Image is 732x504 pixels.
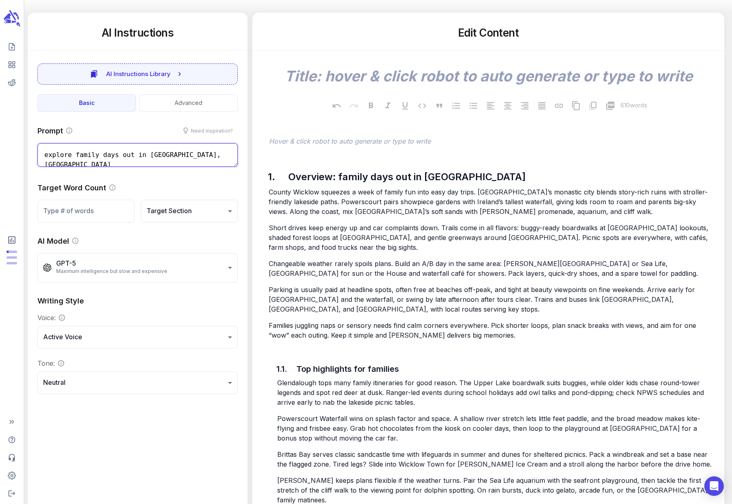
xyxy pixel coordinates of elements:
textarea: explore family days out in [GEOGRAPHIC_DATA], w [37,143,238,167]
span: Short drives keep energy up and car complaints down. Trails come in all flavors: buggy-ready boar... [269,224,710,251]
svg: Provide instructions to the AI on how to write the target section. The more specific the prompt, ... [66,127,73,134]
button: AI Instructions Library [37,63,238,85]
span: View Subscription & Usage [3,232,20,248]
span: Input Tokens: 1,541 of 960,000 monthly tokens used. These limits are based on the last model you ... [7,262,17,264]
span: Adjust your account settings [3,468,20,483]
span: Create new content [3,39,20,54]
span: Posts: 1 of 5 monthly posts used [7,251,17,253]
span: [PERSON_NAME] keeps plans flexible if the weather turns. Pair the Sea Life aquarium with the seaf... [277,476,714,504]
span: Logout [3,486,20,501]
h5: Edit Content [262,26,714,40]
div: Target Section [141,200,238,223]
div: GPT-5Maximum intelligence but slow and expensive [37,253,238,282]
span: Families juggling naps or sensory needs find calm corners everywhere. Pick shorter loops, plan sn... [269,321,698,339]
button: Advanced [139,94,238,112]
span: Powerscourt Waterfall wins on splash factor and space. A shallow river stretch lets little feet p... [277,415,700,442]
p: Tone: [37,358,55,368]
button: Basic [37,94,136,112]
div: 1.1. [276,361,290,377]
span: Changeable weather rarely spoils plans. Build an A/B day in the same area: [PERSON_NAME][GEOGRAPH... [269,260,698,277]
p: GPT-5 [56,260,167,267]
p: Prompt [37,125,63,136]
span: AI Instructions Library [106,69,171,79]
span: Contact Support [3,450,20,465]
p: Target Word Count [37,182,106,193]
span: Brittas Bay serves classic sandcastle time with lifeguards in summer and dunes for sheltered picn... [277,450,712,468]
p: AI Model [37,236,69,247]
p: 610 words [620,101,647,110]
div: 1. [267,168,282,186]
button: Need inspiration? [178,125,238,137]
span: Help Center [3,432,20,447]
span: Glendalough tops many family itineraries for good reason. The Upper Lake boardwalk suits buggies,... [277,379,706,406]
span: Expand Sidebar [3,415,20,429]
p: Voice: [37,313,56,323]
h5: AI Instructions [37,26,238,40]
div: Neutral [37,371,238,394]
div: Active Voice [37,326,238,349]
span: View your content dashboard [3,57,20,72]
span: Maximum intelligence but slow and expensive [56,267,167,275]
span: Parking is usually paid at headline spots, often free at beaches off-peak, and tight at beauty vi... [269,286,697,313]
span: Output Tokens: 971 of 120,000 monthly tokens used. These limits are based on the last model you u... [7,256,17,259]
p: Writing Style [37,295,84,306]
input: Type # of words [37,200,134,223]
div: Open Intercom Messenger [704,476,724,496]
div: Overview: family days out in [GEOGRAPHIC_DATA] [286,168,680,186]
span: View your Reddit Intelligence add-on dashboard [3,75,20,90]
svg: Select the predominent voice of the generated content. Active voice is more direct and engaging. ... [58,314,66,321]
div: Top highlights for families [294,361,681,377]
span: County Wicklow squeezes a week of family fun into easy day trips. [GEOGRAPHIC_DATA]’s monastic ci... [269,188,708,216]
